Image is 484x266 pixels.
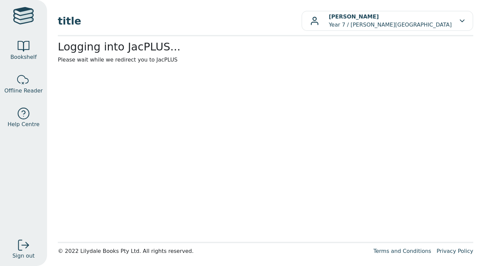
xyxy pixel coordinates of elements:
h2: Logging into JacPLUS... [58,40,473,53]
span: Help Centre [7,120,39,128]
span: title [58,13,301,29]
button: [PERSON_NAME]Year 7 / [PERSON_NAME][GEOGRAPHIC_DATA] [301,11,473,31]
b: [PERSON_NAME] [329,13,379,20]
p: Year 7 / [PERSON_NAME][GEOGRAPHIC_DATA] [329,13,452,29]
span: Bookshelf [10,53,37,61]
p: Please wait while we redirect you to JacPLUS [58,56,473,64]
span: Sign out [12,252,35,260]
a: Terms and Conditions [373,248,431,254]
div: © 2022 Lilydale Books Pty Ltd. All rights reserved. [58,247,368,255]
span: Offline Reader [4,87,43,95]
a: Privacy Policy [437,248,473,254]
